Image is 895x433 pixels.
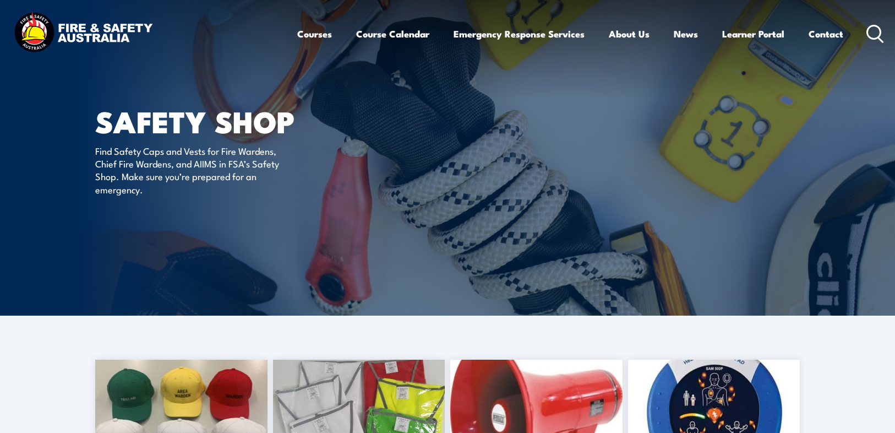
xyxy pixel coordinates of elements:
[454,19,585,48] a: Emergency Response Services
[722,19,784,48] a: Learner Portal
[95,108,367,134] h1: SAFETY SHOP
[809,19,843,48] a: Contact
[674,19,698,48] a: News
[297,19,332,48] a: Courses
[356,19,429,48] a: Course Calendar
[609,19,650,48] a: About Us
[95,144,296,196] p: Find Safety Caps and Vests for Fire Wardens, Chief Fire Wardens, and AIIMS in FSA’s Safety Shop. ...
